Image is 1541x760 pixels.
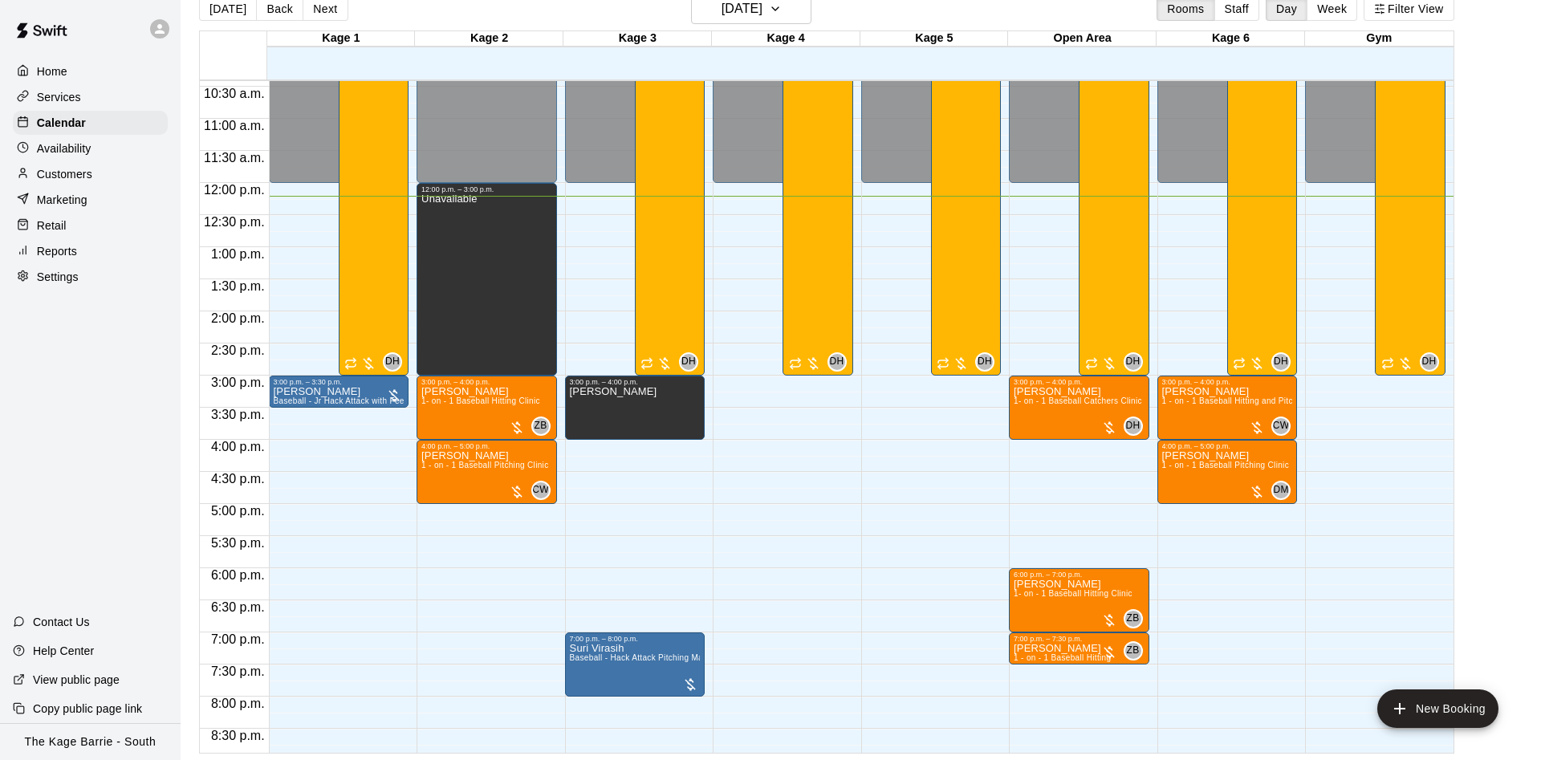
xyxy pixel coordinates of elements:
span: 12:00 p.m. [200,183,269,197]
span: 12:30 p.m. [200,215,269,229]
div: Open Area [1008,31,1157,47]
div: Dan Hodgins [1124,417,1143,436]
span: Recurring event [1233,357,1246,370]
div: Dan Hodgins [1124,352,1143,372]
span: Baseball - Hack Attack Pitching Machine - Ideal for 14U and older players [570,653,850,662]
div: 4:00 p.m. – 5:00 p.m. [1162,442,1293,450]
div: 4:00 p.m. – 5:00 p.m.: Peter Critelli [1157,440,1298,504]
div: 3:00 p.m. – 4:00 p.m. [421,378,552,386]
div: Kage 6 [1157,31,1305,47]
span: 7:00 p.m. [207,632,269,646]
div: 6:00 p.m. – 7:00 p.m. [1014,571,1145,579]
div: 3:00 p.m. – 4:00 p.m.: 1- on - 1 Baseball Hitting Clinic [417,376,557,440]
div: Gym [1305,31,1454,47]
span: 1 - on - 1 Baseball Hitting and Pitching Clinic [1162,396,1333,405]
span: Recurring event [344,357,357,370]
div: Retail [13,213,168,238]
span: 1:30 p.m. [207,279,269,293]
span: Zach Biery [1130,641,1143,660]
div: Zach Biery [1124,641,1143,660]
span: Dan Hodgins [834,352,847,372]
span: 8:30 p.m. [207,729,269,742]
span: 3:00 p.m. [207,376,269,389]
p: Calendar [37,115,86,131]
div: 6:00 p.m. – 7:00 p.m.: Matthew Money [1009,568,1149,632]
p: Availability [37,140,91,156]
span: 3:30 p.m. [207,408,269,421]
span: 10:30 a.m. [200,87,269,100]
button: add [1377,689,1498,728]
div: 7:00 p.m. – 8:00 p.m. [570,635,701,643]
div: Dan Hodgins [1271,352,1291,372]
span: 5:00 p.m. [207,504,269,518]
div: 3:00 p.m. – 4:00 p.m. [1162,378,1293,386]
span: Cole White [1278,417,1291,436]
div: Dave Maxamenko [1271,481,1291,500]
span: 1- on - 1 Baseball Hitting Clinic [1014,589,1132,598]
span: DH [830,354,844,370]
span: DH [1422,354,1437,370]
p: Contact Us [33,614,90,630]
span: Dan Hodgins [982,352,994,372]
span: 1 - on - 1 Baseball Hitting [1014,653,1111,662]
span: 2:30 p.m. [207,343,269,357]
div: Cole White [531,481,551,500]
span: Zach Biery [538,417,551,436]
div: Reports [13,239,168,263]
span: 11:30 a.m. [200,151,269,165]
span: Recurring event [1085,357,1098,370]
a: Marketing [13,188,168,212]
span: 1 - on - 1 Baseball Pitching Clinic [1162,461,1289,469]
p: Help Center [33,643,94,659]
div: 4:00 p.m. – 5:00 p.m. [421,442,552,450]
span: 6:00 p.m. [207,568,269,582]
a: Availability [13,136,168,161]
p: Home [37,63,67,79]
span: 4:00 p.m. [207,440,269,453]
span: DH [1274,354,1288,370]
p: View public page [33,672,120,688]
span: 5:30 p.m. [207,536,269,550]
span: ZB [1127,611,1140,627]
span: CW [532,482,549,498]
p: Retail [37,217,67,234]
span: 2:00 p.m. [207,311,269,325]
div: Calendar [13,111,168,135]
span: Dave Maxamenko [1278,481,1291,500]
span: ZB [535,418,547,434]
span: 1 - on - 1 Baseball Pitching Clinic [421,461,548,469]
div: 3:00 p.m. – 3:30 p.m.: Bracken Clark [269,376,409,408]
p: Services [37,89,81,105]
div: 3:00 p.m. – 4:00 p.m.: Reid Asselin [1009,376,1149,440]
div: Customers [13,162,168,186]
a: Home [13,59,168,83]
span: DH [385,354,400,370]
span: Recurring event [789,357,802,370]
div: 12:00 p.m. – 3:00 p.m. [421,185,552,193]
div: Dan Hodgins [383,352,402,372]
span: ZB [1127,643,1140,659]
span: 6:30 p.m. [207,600,269,614]
span: 1:00 p.m. [207,247,269,261]
div: 7:00 p.m. – 7:30 p.m.: Dante Douglas [1009,632,1149,664]
a: Settings [13,265,168,289]
p: Settings [37,269,79,285]
span: Dan Hodgins [1130,417,1143,436]
span: 1- on - 1 Baseball Hitting Clinic [421,396,540,405]
div: Dan Hodgins [975,352,994,372]
span: DH [681,354,696,370]
p: Customers [37,166,92,182]
span: Dan Hodgins [1426,352,1439,372]
div: Kage 3 [563,31,712,47]
p: Copy public page link [33,701,142,717]
div: 4:00 p.m. – 5:00 p.m.: Jonathan Walker [417,440,557,504]
span: CW [1273,418,1290,434]
div: Zach Biery [1124,609,1143,628]
div: Kage 1 [267,31,416,47]
span: 1- on - 1 Baseball Catchers Clinic [1014,396,1142,405]
p: Marketing [37,192,87,208]
div: Dan Hodgins [1420,352,1439,372]
span: Dan Hodgins [389,352,402,372]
